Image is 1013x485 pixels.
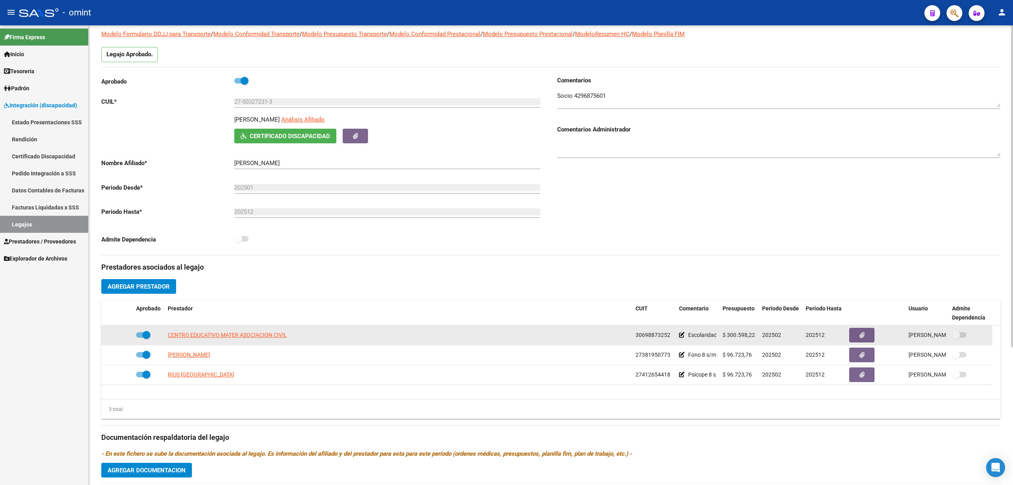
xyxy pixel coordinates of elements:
[676,300,719,326] datatable-header-cell: Comentario
[108,283,170,290] span: Agregar Prestador
[4,84,29,93] span: Padrón
[101,432,1000,443] h3: Documentación respaldatoria del legajo
[806,305,842,312] span: Periodo Hasta
[688,371,728,378] span: Psicope 8 s/mes
[101,262,1000,273] h3: Prestadores asociados al legajo
[762,305,799,312] span: Periodo Desde
[575,30,630,38] a: ModeloResumen HC
[723,305,755,312] span: Presupuesto
[997,8,1007,17] mat-icon: person
[688,352,722,358] span: Fono 8 s/mes
[635,352,670,358] span: 27381950773
[806,332,825,338] span: 202512
[108,467,186,474] span: Agregar Documentacion
[762,352,781,358] span: 202502
[4,101,77,110] span: Integración (discapacidad)
[483,30,573,38] a: Modelo Presupuesto Prestacional
[719,300,759,326] datatable-header-cell: Presupuesto
[101,405,123,414] div: 3 total
[101,30,211,38] a: Modelo Formulario DDJJ para Transporte
[101,47,158,62] p: Legajo Aprobado.
[281,116,324,123] span: Análisis Afiliado
[557,76,1000,85] h3: Comentarios
[101,97,234,106] p: CUIL
[168,305,193,312] span: Prestador
[679,305,709,312] span: Comentario
[952,305,985,321] span: Admite Dependencia
[101,207,234,216] p: Periodo Hasta
[759,300,802,326] datatable-header-cell: Periodo Desde
[949,300,992,326] datatable-header-cell: Admite Dependencia
[389,30,480,38] a: Modelo Conformidad Prestacional
[762,371,781,378] span: 202502
[905,300,949,326] datatable-header-cell: Usuario
[635,332,670,338] span: 30698873252
[63,4,91,21] span: - omint
[632,30,685,38] a: Modelo Planilla FIM
[234,129,336,143] button: Certificado Discapacidad
[4,67,34,76] span: Tesorería
[986,458,1005,477] div: Open Intercom Messenger
[557,125,1000,134] h3: Comentarios Administrador
[632,300,676,326] datatable-header-cell: CUIT
[168,371,234,378] span: RIUS [GEOGRAPHIC_DATA]
[909,352,971,358] span: [PERSON_NAME] [DATE]
[723,352,752,358] span: $ 96.723,76
[802,300,846,326] datatable-header-cell: Periodo Hasta
[168,352,210,358] span: [PERSON_NAME]
[635,305,648,312] span: CUIT
[133,300,165,326] datatable-header-cell: Aprobado
[165,300,632,326] datatable-header-cell: Prestador
[250,133,330,140] span: Certificado Discapacidad
[723,332,755,338] span: $ 300.598,22
[136,305,161,312] span: Aprobado
[101,463,192,477] button: Agregar Documentacion
[688,332,819,338] span: Escolaridad Formación Laboral Jornada Simple Cat B
[168,332,287,338] span: CENTRO EDUCATIVO MATER ASOCIACION CIVIL
[909,305,928,312] span: Usuario
[4,237,76,246] span: Prestadores / Proveedores
[101,77,234,86] p: Aprobado
[213,30,300,38] a: Modelo Conformidad Transporte
[101,279,176,294] button: Agregar Prestador
[635,371,670,378] span: 27412654418
[909,332,971,338] span: [PERSON_NAME] [DATE]
[806,352,825,358] span: 202512
[723,371,752,378] span: $ 96.723,76
[101,235,234,244] p: Admite Dependencia
[101,183,234,192] p: Periodo Desde
[101,450,632,457] i: - En este fichero se sube la documentación asociada al legajo. Es información del afiliado y del ...
[909,371,971,378] span: [PERSON_NAME] [DATE]
[4,254,67,263] span: Explorador de Archivos
[762,332,781,338] span: 202502
[4,33,45,42] span: Firma Express
[6,8,16,17] mat-icon: menu
[302,30,387,38] a: Modelo Presupuesto Transporte
[234,115,280,124] p: [PERSON_NAME]
[806,371,825,378] span: 202512
[4,50,24,59] span: Inicio
[101,159,234,167] p: Nombre Afiliado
